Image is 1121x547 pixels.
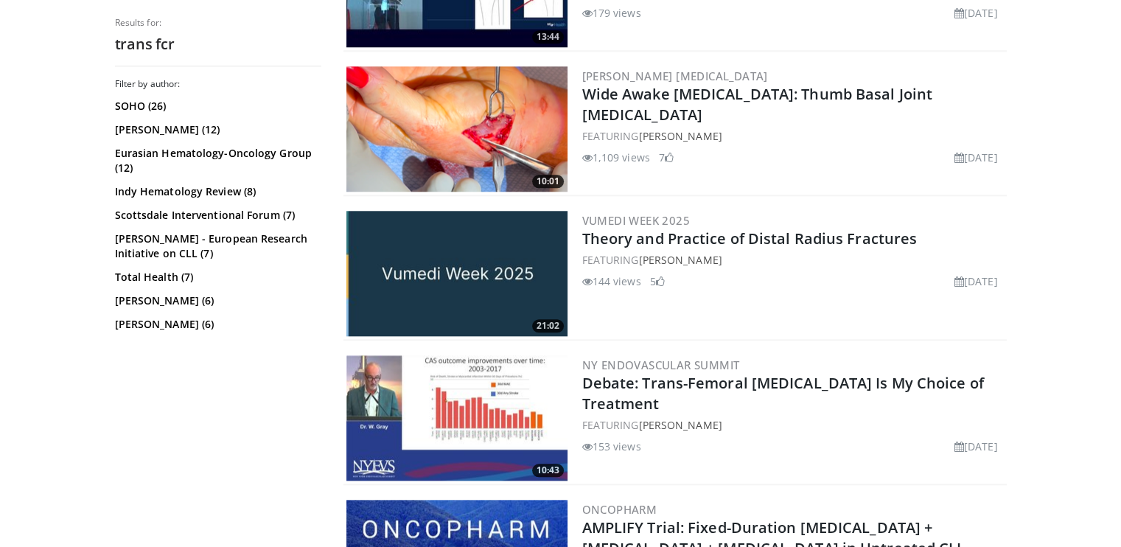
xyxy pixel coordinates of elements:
h3: Filter by author: [115,78,321,90]
li: 153 views [582,439,641,454]
div: FEATURING [582,252,1004,268]
a: 21:02 [346,211,568,336]
h2: trans fcr [115,35,321,54]
li: 179 views [582,5,641,21]
div: FEATURING [582,128,1004,144]
img: 224847ca-dbea-4379-ba56-dd9ddb5e56d3.png.300x170_q85_crop-smart_upscale.png [346,66,568,192]
a: SOHO (26) [115,99,318,114]
p: Results for: [115,17,321,29]
span: 10:43 [532,464,564,477]
li: 5 [650,273,665,289]
a: 10:01 [346,66,568,192]
a: OncoPharm [582,502,657,517]
li: [DATE] [954,439,998,454]
a: [PERSON_NAME] [MEDICAL_DATA] [582,69,768,83]
a: [PERSON_NAME] (12) [115,122,318,137]
a: [PERSON_NAME] - European Research Initiative on CLL (7) [115,231,318,261]
div: FEATURING [582,417,1004,433]
a: [PERSON_NAME] [638,129,722,143]
li: 1,109 views [582,150,650,165]
a: Debate: Trans-Femoral [MEDICAL_DATA] Is My Choice of Treatment [582,373,984,414]
span: 10:01 [532,175,564,188]
li: [DATE] [954,273,998,289]
a: [PERSON_NAME] [638,253,722,267]
a: [PERSON_NAME] [638,418,722,432]
a: Wide Awake [MEDICAL_DATA]: Thumb Basal Joint [MEDICAL_DATA] [582,84,932,125]
li: 7 [659,150,674,165]
a: Eurasian Hematology-Oncology Group (12) [115,146,318,175]
span: 13:44 [532,30,564,43]
a: [PERSON_NAME] (6) [115,293,318,308]
a: Vumedi Week 2025 [582,213,690,228]
a: Total Health (7) [115,270,318,285]
a: Theory and Practice of Distal Radius Fractures [582,229,918,248]
img: 70aca3c0-cc98-467f-906c-e06c55165046.300x170_q85_crop-smart_upscale.jpg [346,355,568,481]
a: Scottsdale Interventional Forum (7) [115,208,318,223]
img: 00376a2a-df33-4357-8f72-5b9cd9908985.jpg.300x170_q85_crop-smart_upscale.jpg [346,211,568,336]
a: NY Endovascular Summit [582,358,740,372]
a: 10:43 [346,355,568,481]
a: Indy Hematology Review (8) [115,184,318,199]
li: 144 views [582,273,641,289]
a: [PERSON_NAME] (6) [115,317,318,332]
span: 21:02 [532,319,564,332]
li: [DATE] [954,150,998,165]
li: [DATE] [954,5,998,21]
